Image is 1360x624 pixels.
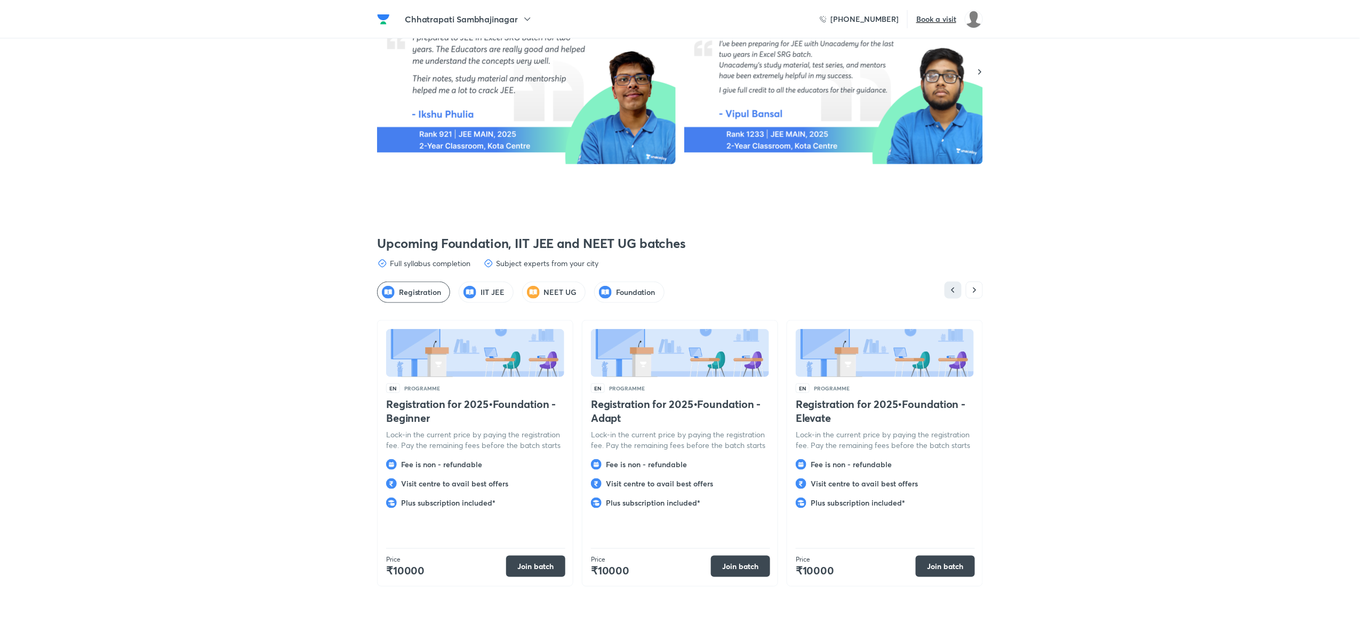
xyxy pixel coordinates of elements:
h6: [PHONE_NUMBER] [830,14,899,25]
img: Feature-intro-icons.png [527,286,540,299]
h4: ₹10000 [591,564,711,578]
img: feature [386,498,397,508]
h5: Chhatrapati Sambhajinagar [405,13,518,26]
h6: Subject experts from your city [496,258,598,269]
img: Batch11.png [796,329,974,377]
img: Company Logo [377,13,390,26]
p: Price [591,555,711,564]
h5: Foundation [616,287,655,298]
p: Price [386,555,506,564]
h6: Visit centre to avail best offers [401,478,569,489]
h4: Registration for 2025 • Foundation - Beginner [386,397,564,425]
span: [object Object] [481,287,505,298]
h6: Plus subscription included* [401,498,569,508]
p: Price [796,555,916,564]
button: Join batch [916,556,975,577]
img: Batch11.png [591,329,769,377]
span: [object Object] [616,287,655,298]
div: [object Object] [459,282,514,303]
button: Join batch [711,556,770,577]
h6: Fee is non - refundable [811,459,978,470]
div: [object Object] [377,282,450,303]
h5: IIT JEE [481,287,505,298]
img: feature [591,498,602,508]
h6: Book a visit [916,14,956,25]
img: feature [796,498,806,508]
h6: Fee is non - refundable [401,459,569,470]
h4: ₹10000 [796,564,916,578]
p: PROGRAMME [609,386,645,391]
h5: NEET UG [544,287,577,298]
h4: Registration for 2025 • Foundation - Elevate [796,397,974,425]
img: Batch11.png [386,329,564,377]
img: feature [386,459,397,470]
img: Manasa M [965,10,983,28]
h6: Full syllabus completion [390,258,470,269]
p: PROGRAMME [814,386,850,391]
h6: Visit centre to avail best offers [811,478,978,489]
span: EN [796,383,810,393]
h3: Upcoming Foundation, IIT JEE and NEET UG batches [377,235,983,252]
h6: Fee is non - refundable [606,459,773,470]
h6: Plus subscription included* [606,498,773,508]
img: feature [386,478,397,489]
img: feature-icon [377,258,388,269]
img: Feature-intro-icons.png [382,286,395,299]
h6: Visit centre to avail best offers [606,478,773,489]
p: Lock-in the current price by paying the registration fee. Pay the remaining fees before the batch... [796,429,974,451]
h4: ₹10000 [386,564,506,578]
span: [object Object] [544,287,577,298]
a: Company Logo [377,13,394,26]
img: feature [796,478,806,489]
p: Lock-in the current price by paying the registration fee. Pay the remaining fees before the batch... [386,429,564,451]
h6: Plus subscription included* [811,498,978,508]
p: PROGRAMME [404,386,440,391]
span: EN [591,383,605,393]
span: EN [386,383,400,393]
img: feature [796,459,806,470]
div: [object Object] [594,282,664,303]
h4: Registration for 2025 • Foundation - Adapt [591,397,769,425]
h5: Registration [399,287,441,298]
p: Lock-in the current price by paying the registration fee. Pay the remaining fees before the batch... [591,429,769,451]
a: [PHONE_NUMBER] [820,14,899,25]
button: Join batch [506,556,565,577]
img: feature [591,478,602,489]
img: feature [591,459,602,470]
img: Feature-intro-icons.png [463,286,476,299]
img: Feature-intro-icons.png [599,286,612,299]
div: [object Object] [522,282,586,303]
img: feature-icon [483,258,494,269]
span: [object Object] [399,287,441,298]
